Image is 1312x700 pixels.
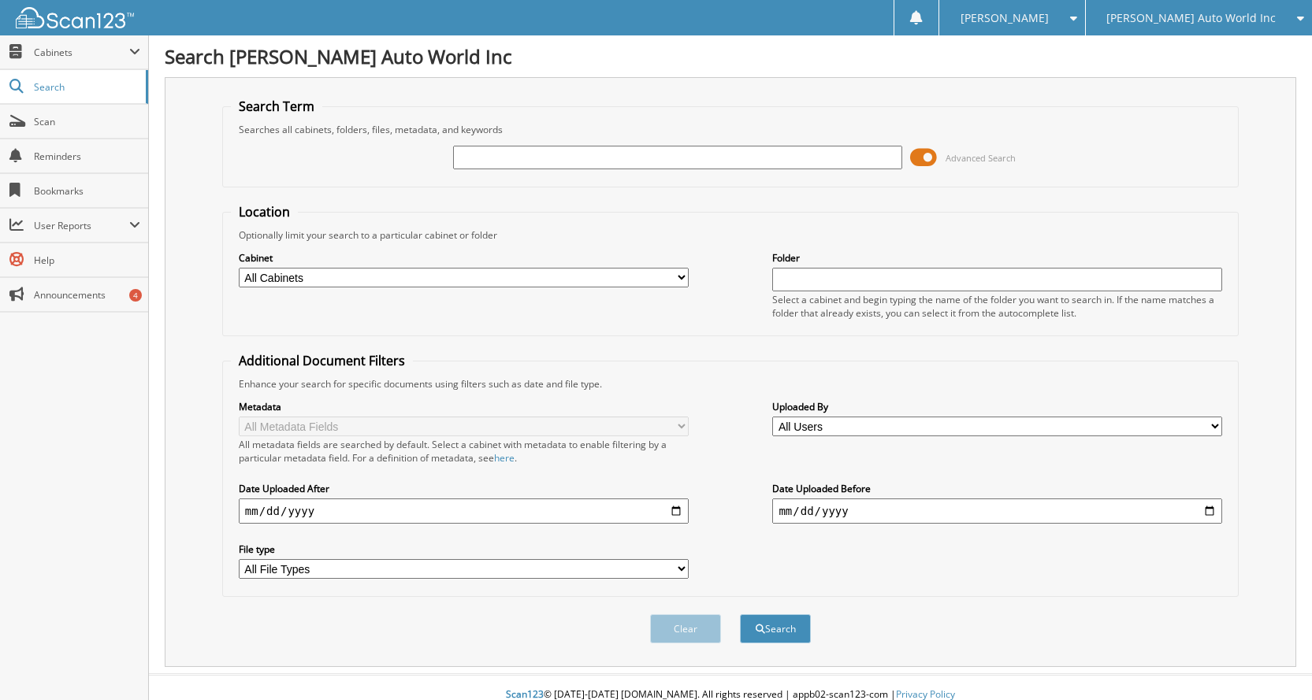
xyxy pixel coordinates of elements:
span: Reminders [34,150,140,163]
label: Date Uploaded After [239,482,689,495]
label: File type [239,543,689,556]
button: Search [740,614,811,643]
div: 4 [129,289,142,302]
div: All metadata fields are searched by default. Select a cabinet with metadata to enable filtering b... [239,438,689,465]
span: Bookmarks [34,184,140,198]
span: User Reports [34,219,129,232]
span: [PERSON_NAME] Auto World Inc [1106,13,1276,23]
a: here [494,451,515,465]
input: start [239,498,689,524]
label: Uploaded By [772,400,1222,413]
legend: Location [231,203,298,220]
div: Select a cabinet and begin typing the name of the folder you want to search in. If the name match... [772,293,1222,320]
span: Advanced Search [946,152,1016,164]
legend: Search Term [231,98,322,115]
button: Clear [650,614,721,643]
label: Metadata [239,400,689,413]
span: Scan [34,115,140,128]
div: Optionally limit your search to a particular cabinet or folder [231,228,1230,242]
span: Help [34,254,140,267]
h1: Search [PERSON_NAME] Auto World Inc [165,43,1296,69]
input: end [772,498,1222,524]
legend: Additional Document Filters [231,352,413,369]
div: Enhance your search for specific documents using filters such as date and file type. [231,377,1230,391]
label: Folder [772,251,1222,265]
span: [PERSON_NAME] [961,13,1049,23]
span: Announcements [34,288,140,302]
div: Searches all cabinets, folders, files, metadata, and keywords [231,123,1230,136]
label: Cabinet [239,251,689,265]
img: scan123-logo-white.svg [16,7,134,28]
span: Search [34,80,138,94]
span: Cabinets [34,46,129,59]
label: Date Uploaded Before [772,482,1222,495]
